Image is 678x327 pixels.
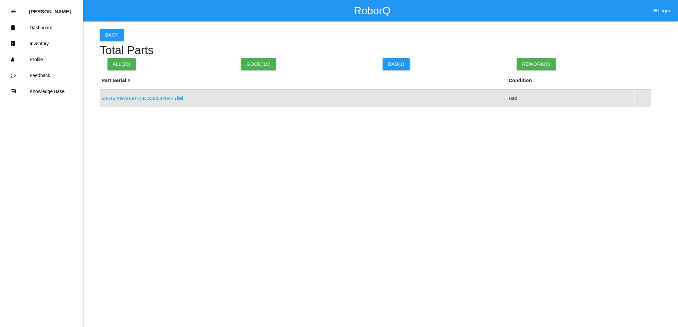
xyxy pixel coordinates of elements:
[241,58,276,70] button: Good(19)
[517,58,556,70] button: Rework(0)
[0,52,83,67] a: Profile
[100,77,507,89] th: Part Serial #
[100,29,124,41] button: Back
[108,58,136,70] button: All(20)
[11,4,16,20] div: Close
[0,67,83,83] a: Feedback
[0,36,83,52] a: Inventory
[383,58,410,70] button: Bad(1)
[0,20,83,36] a: Dashboard
[29,4,71,14] p: Diego Altamirano
[178,96,183,101] i: Image Inside
[100,44,651,57] h4: Total Parts
[507,77,635,89] th: Condition
[507,89,635,107] td: Bad
[0,83,83,99] a: Knowledge Base
[102,95,183,101] a: 68546289AB60723CX336420425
